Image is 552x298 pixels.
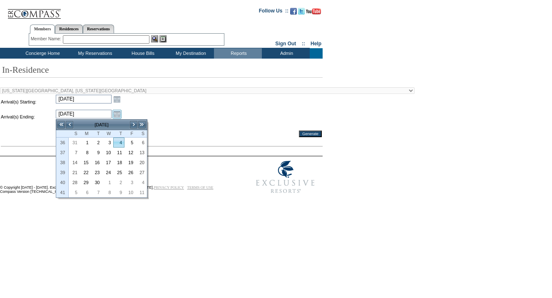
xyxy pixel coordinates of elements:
[113,130,124,138] th: Thursday
[103,148,113,157] a: 10
[136,148,147,158] td: Saturday, September 13, 2025
[31,35,63,42] div: Member Name:
[80,130,91,138] th: Monday
[102,187,114,197] td: Wednesday, October 08, 2025
[125,158,135,167] a: 19
[275,41,296,47] a: Sign Out
[80,178,91,187] a: 29
[80,177,91,187] td: Monday, September 29, 2025
[69,167,80,177] td: Sunday, September 21, 2025
[113,167,124,177] td: Thursday, September 25, 2025
[290,8,297,15] img: Become our fan on Facebook
[112,110,122,119] a: Open the calendar popup.
[306,10,321,15] a: Subscribe to our YouTube Channel
[114,178,124,187] a: 2
[57,121,65,129] a: <<
[136,168,147,177] a: 27
[56,138,69,148] th: 36
[118,48,166,59] td: House Bills
[103,188,113,197] a: 8
[113,158,124,167] td: Thursday, September 18, 2025
[69,187,80,197] td: Sunday, October 05, 2025
[151,35,158,42] img: View
[136,167,147,177] td: Saturday, September 27, 2025
[136,130,147,138] th: Saturday
[55,25,83,33] a: Residences
[103,158,113,167] a: 17
[69,130,80,138] th: Sunday
[56,158,69,167] th: 38
[154,185,184,190] a: PRIVACY POLICY
[290,10,297,15] a: Become our fan on Facebook
[13,48,70,59] td: Concierge Home
[187,185,214,190] a: TERMS OF USE
[69,177,80,187] td: Sunday, September 28, 2025
[91,167,102,177] td: Tuesday, September 23, 2025
[91,138,102,148] td: Tuesday, September 02, 2025
[136,148,147,157] a: 13
[1,95,55,109] td: Arrival(s) Starting:
[113,187,124,197] td: Thursday, October 09, 2025
[65,121,74,129] a: <
[69,148,80,157] a: 7
[80,148,91,158] td: Monday, September 08, 2025
[114,138,124,147] a: 4
[136,178,147,187] a: 4
[166,48,214,59] td: My Destination
[69,138,80,147] a: 31
[92,138,102,147] a: 2
[80,148,91,157] a: 8
[69,148,80,158] td: Sunday, September 07, 2025
[124,138,136,148] td: Friday, September 05, 2025
[91,187,102,197] td: Tuesday, October 07, 2025
[70,48,118,59] td: My Reservations
[80,188,91,197] a: 6
[80,168,91,177] a: 22
[102,158,114,167] td: Wednesday, September 17, 2025
[91,177,102,187] td: Tuesday, September 30, 2025
[112,95,122,104] a: Open the calendar popup.
[92,178,102,187] a: 30
[80,167,91,177] td: Monday, September 22, 2025
[83,25,114,33] a: Reservations
[113,177,124,187] td: Thursday, October 02, 2025
[56,187,69,197] th: 41
[102,177,114,187] td: Wednesday, October 01, 2025
[298,10,305,15] a: Follow us on Twitter
[80,158,91,167] a: 15
[69,178,80,187] a: 28
[124,187,136,197] td: Friday, October 10, 2025
[306,8,321,15] img: Subscribe to our YouTube Channel
[302,41,305,47] span: ::
[298,8,305,15] img: Follow us on Twitter
[136,138,147,147] a: 6
[262,48,310,59] td: Admin
[69,188,80,197] a: 5
[248,156,323,198] img: Exclusive Resorts
[69,158,80,167] a: 14
[129,121,138,129] a: >
[92,148,102,157] a: 9
[91,130,102,138] th: Tuesday
[138,121,146,129] a: >>
[80,138,91,147] a: 1
[1,110,55,124] td: Arrival(s) Ending:
[92,188,102,197] a: 7
[125,168,135,177] a: 26
[124,177,136,187] td: Friday, October 03, 2025
[114,168,124,177] a: 25
[159,35,167,42] img: Reservations
[92,168,102,177] a: 23
[136,177,147,187] td: Saturday, October 04, 2025
[69,138,80,148] td: Sunday, August 31, 2025
[259,7,288,17] td: Follow Us ::
[125,188,135,197] a: 10
[136,158,147,167] a: 20
[103,178,113,187] a: 1
[124,167,136,177] td: Friday, September 26, 2025
[56,177,69,187] th: 40
[69,158,80,167] td: Sunday, September 14, 2025
[124,158,136,167] td: Friday, September 19, 2025
[124,148,136,158] td: Friday, September 12, 2025
[91,158,102,167] td: Tuesday, September 16, 2025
